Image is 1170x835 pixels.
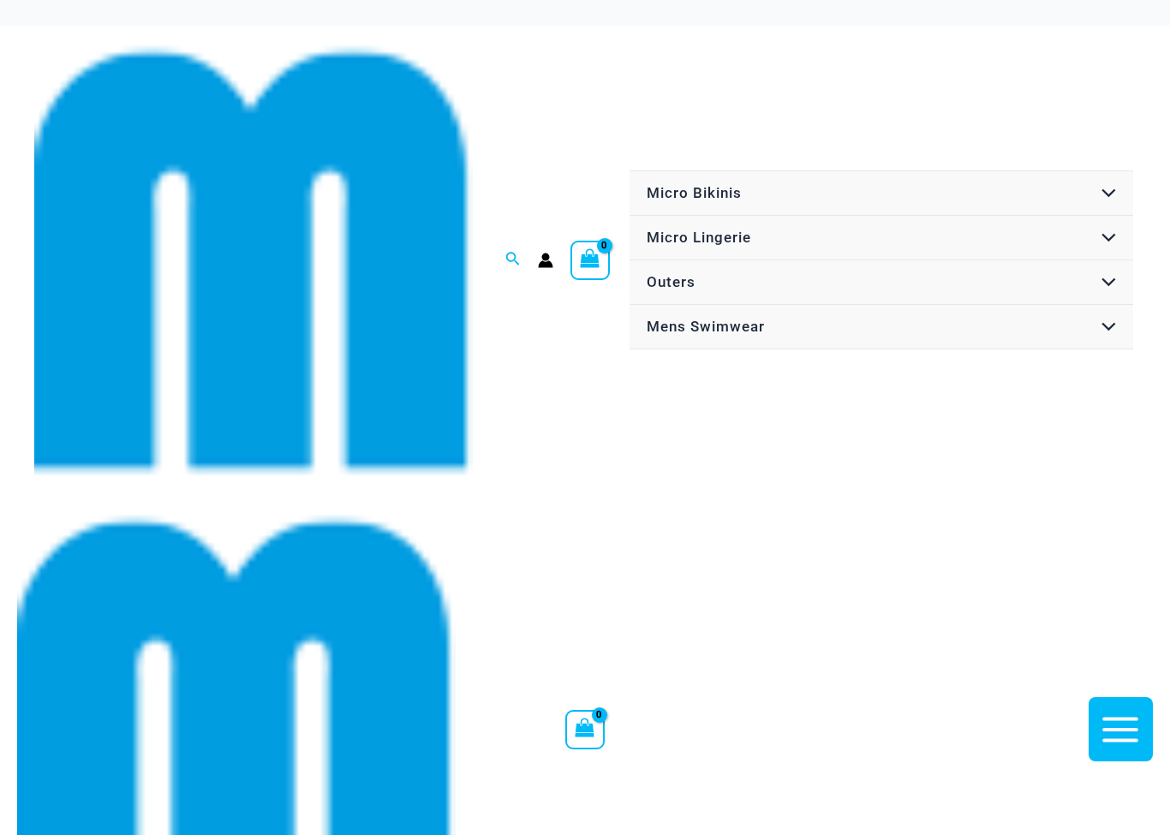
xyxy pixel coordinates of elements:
[34,41,473,480] img: cropped mm emblem
[647,229,751,246] span: Micro Lingerie
[627,168,1136,352] nav: Site Navigation
[565,710,605,749] a: View Shopping Cart, empty
[630,305,1133,349] a: Mens SwimwearMenu ToggleMenu Toggle
[647,273,695,290] span: Outers
[630,171,1133,216] a: Micro BikinisMenu ToggleMenu Toggle
[630,260,1133,305] a: OutersMenu ToggleMenu Toggle
[570,241,610,280] a: View Shopping Cart, empty
[630,216,1133,260] a: Micro LingerieMenu ToggleMenu Toggle
[647,184,742,201] span: Micro Bikinis
[505,249,521,271] a: Search icon link
[538,253,553,268] a: Account icon link
[647,318,765,335] span: Mens Swimwear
